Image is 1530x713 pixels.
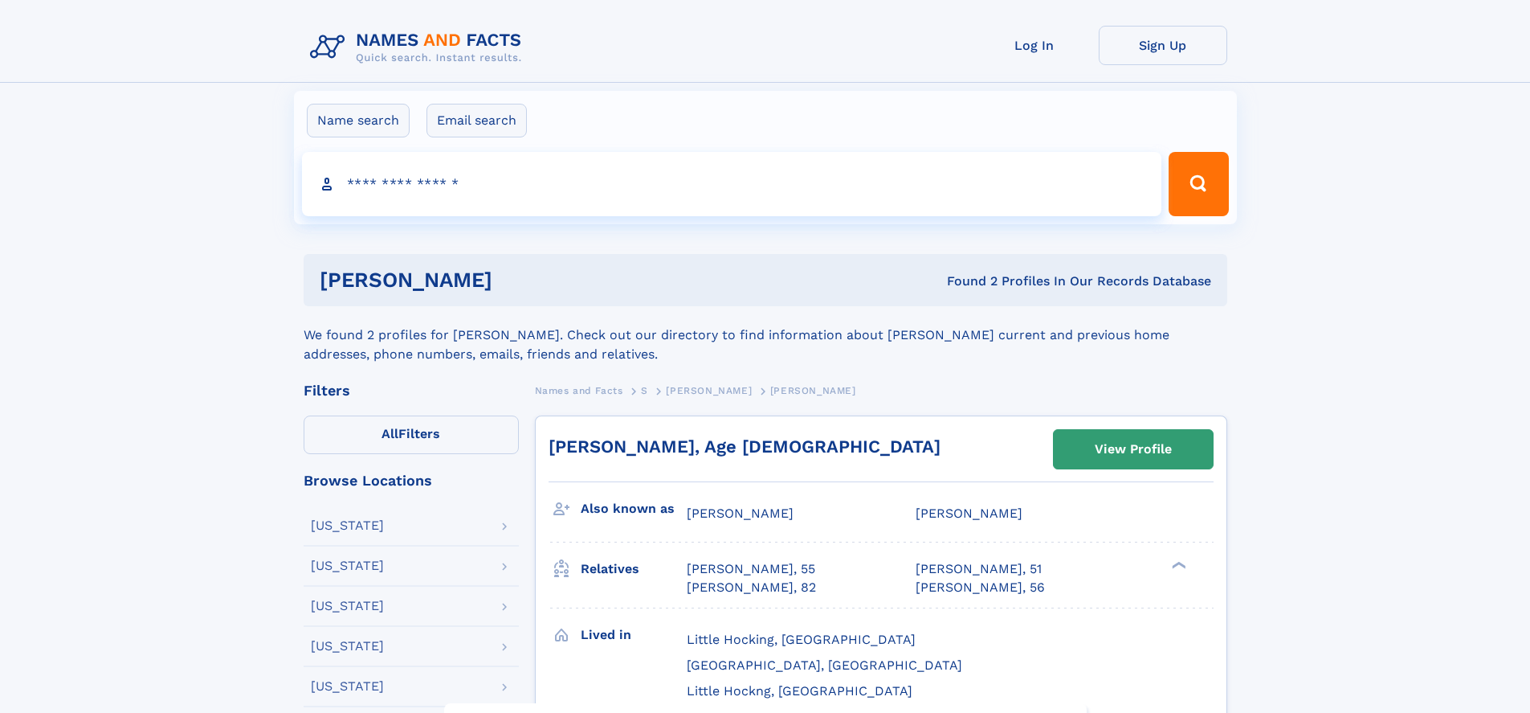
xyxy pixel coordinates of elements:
[535,380,623,400] a: Names and Facts
[549,436,940,457] a: [PERSON_NAME], Age [DEMOGRAPHIC_DATA]
[666,380,752,400] a: [PERSON_NAME]
[916,579,1045,596] a: [PERSON_NAME], 56
[581,555,687,583] h3: Relatives
[311,600,384,613] div: [US_STATE]
[770,385,856,396] span: [PERSON_NAME]
[687,683,912,699] span: Little Hockng, [GEOGRAPHIC_DATA]
[970,26,1099,65] a: Log In
[311,640,384,653] div: [US_STATE]
[687,658,962,673] span: [GEOGRAPHIC_DATA], [GEOGRAPHIC_DATA]
[304,306,1227,364] div: We found 2 profiles for [PERSON_NAME]. Check out our directory to find information about [PERSON_...
[307,104,410,137] label: Name search
[311,680,384,693] div: [US_STATE]
[687,506,794,521] span: [PERSON_NAME]
[1054,430,1213,469] a: View Profile
[1169,152,1228,216] button: Search Button
[1168,560,1187,571] div: ❯
[687,632,916,647] span: Little Hocking, [GEOGRAPHIC_DATA]
[302,152,1162,216] input: search input
[304,416,519,454] label: Filters
[720,272,1211,290] div: Found 2 Profiles In Our Records Database
[1099,26,1227,65] a: Sign Up
[304,26,535,69] img: Logo Names and Facts
[311,519,384,532] div: [US_STATE]
[304,383,519,398] div: Filters
[687,579,816,596] a: [PERSON_NAME], 82
[641,380,648,400] a: S
[304,473,519,488] div: Browse Locations
[916,560,1042,578] a: [PERSON_NAME], 51
[1095,431,1172,468] div: View Profile
[320,270,720,290] h1: [PERSON_NAME]
[687,560,815,578] a: [PERSON_NAME], 55
[426,104,527,137] label: Email search
[311,559,384,572] div: [US_STATE]
[641,385,648,396] span: S
[916,506,1022,521] span: [PERSON_NAME]
[581,495,687,522] h3: Also known as
[581,621,687,649] h3: Lived in
[666,385,752,396] span: [PERSON_NAME]
[381,426,398,441] span: All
